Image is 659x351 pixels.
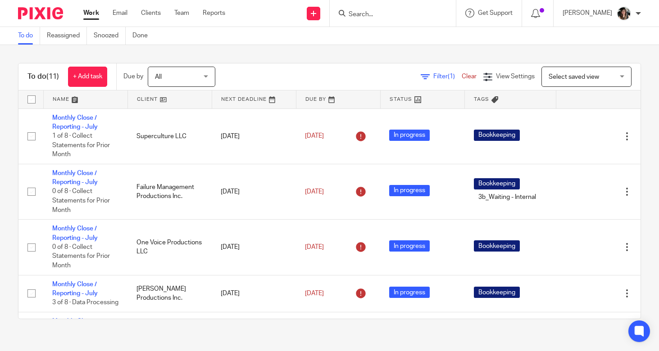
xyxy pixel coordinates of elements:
a: Team [174,9,189,18]
a: Done [132,27,155,45]
td: [PERSON_NAME] Productions Inc. [127,275,212,312]
span: Get Support [478,10,513,16]
span: 0 of 8 · Collect Statements for Prior Month [52,189,110,213]
span: 3b_Waiting - Internal [474,192,541,203]
td: [DATE] [212,164,296,219]
td: Superculture LLC [127,108,212,164]
span: Bookkeeping [474,130,520,141]
a: Work [83,9,99,18]
span: (11) [46,73,59,80]
span: Filter [433,73,462,80]
a: Monthly Close / Reporting - July [52,170,98,185]
span: Tags [474,97,489,102]
td: Failure Management Productions Inc. [127,164,212,219]
span: 0 of 8 · Collect Statements for Prior Month [52,244,110,269]
span: [DATE] [305,244,324,250]
span: All [155,74,162,80]
span: [DATE] [305,290,324,297]
a: Monthly Close / Reporting - July [52,115,98,130]
a: Monthly Close / Reporting - July [52,225,98,241]
a: Clear [462,73,477,80]
span: Select saved view [549,74,599,80]
span: In progress [389,240,430,252]
a: Snoozed [94,27,126,45]
span: In progress [389,287,430,298]
p: [PERSON_NAME] [563,9,612,18]
span: Bookkeeping [474,178,520,189]
span: [DATE] [305,133,324,139]
img: IMG_2906.JPEG [617,6,631,21]
td: One Voice Productions LLC [127,220,212,275]
a: + Add task [68,67,107,87]
a: Email [113,9,127,18]
a: Monthly Close / Reporting - July [52,318,98,333]
td: [DATE] [212,108,296,164]
img: Pixie [18,7,63,19]
a: Reassigned [47,27,87,45]
td: [DATE] [212,312,296,349]
input: Search [348,11,429,19]
a: Clients [141,9,161,18]
span: 1 of 8 · Collect Statements for Prior Month [52,133,110,157]
span: In progress [389,130,430,141]
span: 3 of 8 · Data Processing [52,299,118,306]
span: 3b_Waiting - Internal [474,317,541,328]
td: Tierzoo LLC [127,312,212,349]
p: Due by [123,72,143,81]
a: To do [18,27,40,45]
td: [DATE] [212,220,296,275]
span: View Settings [496,73,535,80]
h1: To do [27,72,59,81]
span: In progress [389,185,430,196]
td: [DATE] [212,275,296,312]
span: (1) [448,73,455,80]
span: Bookkeeping [474,287,520,298]
span: [DATE] [305,189,324,195]
span: Bookkeeping [474,240,520,252]
a: Reports [203,9,225,18]
a: Monthly Close / Reporting - July [52,281,98,297]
